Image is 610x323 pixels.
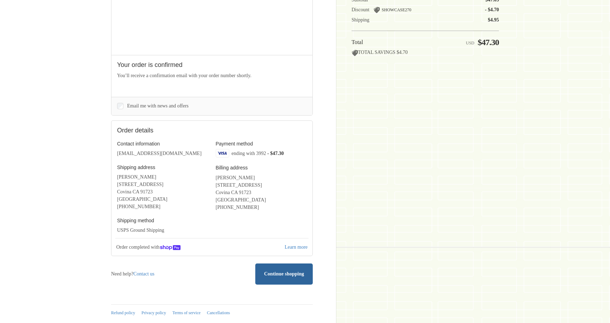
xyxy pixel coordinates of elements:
[267,150,284,156] span: - $47.30
[216,141,307,147] h3: Payment method
[352,50,395,55] span: TOTAL SAVINGS
[117,126,212,135] h2: Order details
[284,243,308,251] a: Learn more about Shop Pay
[216,174,307,211] address: [PERSON_NAME] [STREET_ADDRESS] Covina CA 91723 [GEOGRAPHIC_DATA] ‎[PHONE_NUMBER]
[488,17,499,23] span: $4.95
[478,38,499,47] span: $47.30
[232,150,266,156] span: ending with 3992
[485,7,499,12] span: - $4.70
[117,226,208,234] p: USPS Ground Shipping
[111,310,135,315] a: Refund policy
[352,17,370,23] span: Shipping
[117,72,307,79] p: You’ll receive a confirmation email with your order number shortly.
[117,141,208,147] h3: Contact information
[115,243,284,252] p: Order completed with
[141,310,166,315] a: Privacy policy
[397,50,408,55] span: $4.70
[207,310,230,315] a: Cancellations
[133,271,154,277] a: Contact us
[382,7,411,12] span: SHOWCASE270
[172,310,201,315] a: Terms of service
[117,164,208,170] h3: Shipping address
[117,173,208,210] address: [PERSON_NAME] [STREET_ADDRESS] Covina CA 91723 [GEOGRAPHIC_DATA] ‎[PHONE_NUMBER]
[127,103,189,108] span: Email me with news and offers
[352,39,363,45] span: Total
[117,61,307,69] h2: Your order is confirmed
[466,41,474,45] span: USD
[216,164,307,171] h3: Billing address
[111,270,154,278] p: Need help?
[117,217,208,224] h3: Shipping method
[352,7,370,12] span: Discount
[117,151,202,156] bdo: [EMAIL_ADDRESS][DOMAIN_NAME]
[264,271,304,277] span: Continue shopping
[255,263,313,284] a: Continue shopping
